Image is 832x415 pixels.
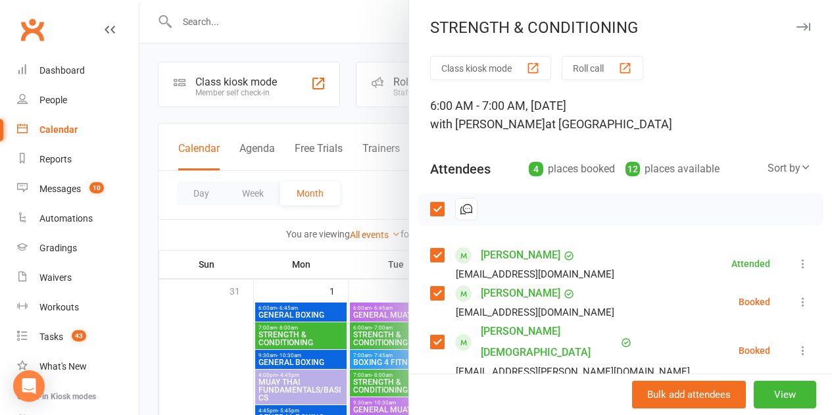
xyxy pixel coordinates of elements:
[529,162,543,176] div: 4
[739,297,770,306] div: Booked
[562,56,643,80] button: Roll call
[17,322,139,352] a: Tasks 43
[481,283,560,304] a: [PERSON_NAME]
[632,381,746,408] button: Bulk add attendees
[430,56,551,80] button: Class kiosk mode
[456,304,614,321] div: [EMAIL_ADDRESS][DOMAIN_NAME]
[39,65,85,76] div: Dashboard
[17,174,139,204] a: Messages 10
[754,381,816,408] button: View
[17,233,139,263] a: Gradings
[17,145,139,174] a: Reports
[16,13,49,46] a: Clubworx
[89,182,104,193] span: 10
[545,117,672,131] span: at [GEOGRAPHIC_DATA]
[72,330,86,341] span: 43
[529,160,615,178] div: places booked
[481,245,560,266] a: [PERSON_NAME]
[17,352,139,381] a: What's New
[17,204,139,233] a: Automations
[39,95,67,105] div: People
[456,266,614,283] div: [EMAIL_ADDRESS][DOMAIN_NAME]
[17,115,139,145] a: Calendar
[430,97,811,134] div: 6:00 AM - 7:00 AM, [DATE]
[39,183,81,194] div: Messages
[39,331,63,342] div: Tasks
[17,293,139,322] a: Workouts
[39,272,72,283] div: Waivers
[625,160,720,178] div: places available
[39,361,87,372] div: What's New
[768,160,811,177] div: Sort by
[456,363,690,380] div: [EMAIL_ADDRESS][PERSON_NAME][DOMAIN_NAME]
[39,154,72,164] div: Reports
[481,321,618,363] a: [PERSON_NAME][DEMOGRAPHIC_DATA]
[17,85,139,115] a: People
[731,259,770,268] div: Attended
[17,56,139,85] a: Dashboard
[430,160,491,178] div: Attendees
[39,302,79,312] div: Workouts
[39,243,77,253] div: Gradings
[13,370,45,402] div: Open Intercom Messenger
[430,117,545,131] span: with [PERSON_NAME]
[409,18,832,37] div: STRENGTH & CONDITIONING
[739,346,770,355] div: Booked
[625,162,640,176] div: 12
[39,124,78,135] div: Calendar
[39,213,93,224] div: Automations
[17,263,139,293] a: Waivers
